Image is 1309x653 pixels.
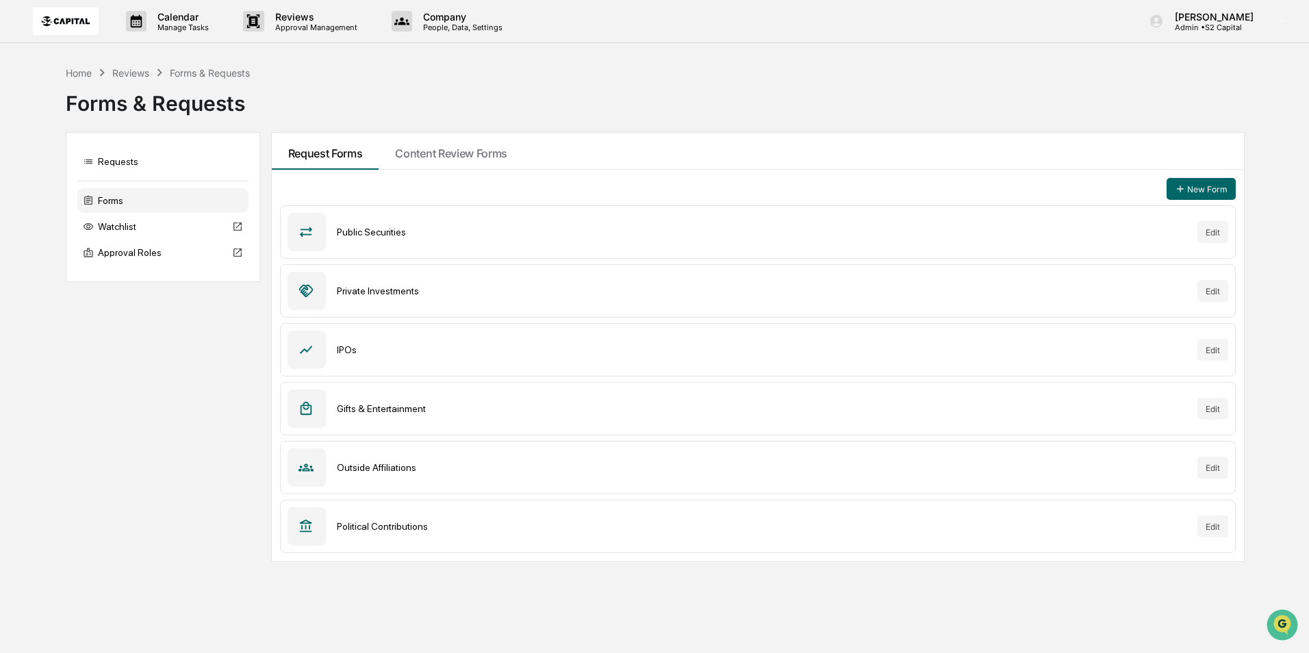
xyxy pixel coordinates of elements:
[337,462,1187,473] div: Outside Affiliations
[1197,221,1228,243] button: Edit
[1197,339,1228,361] button: Edit
[272,133,379,170] button: Request Forms
[66,67,92,79] div: Home
[99,174,110,185] div: 🗄️
[1164,11,1260,23] p: [PERSON_NAME]
[33,8,99,36] img: logo
[14,105,38,129] img: 1746055101610-c473b297-6a78-478c-a979-82029cc54cd1
[1197,280,1228,302] button: Edit
[77,240,249,265] div: Approval Roles
[147,11,216,23] p: Calendar
[264,23,364,32] p: Approval Management
[77,188,249,213] div: Forms
[97,231,166,242] a: Powered byPylon
[412,23,509,32] p: People, Data, Settings
[264,11,364,23] p: Reviews
[337,285,1187,296] div: Private Investments
[379,133,524,170] button: Content Review Forms
[1167,178,1236,200] button: New Form
[27,172,88,186] span: Preclearance
[77,214,249,239] div: Watchlist
[8,193,92,218] a: 🔎Data Lookup
[77,149,249,174] div: Requests
[66,80,1244,116] div: Forms & Requests
[47,118,173,129] div: We're available if you need us!
[337,344,1187,355] div: IPOs
[1197,515,1228,537] button: Edit
[1197,457,1228,478] button: Edit
[170,67,250,79] div: Forms & Requests
[1164,23,1260,32] p: Admin • S2 Capital
[8,167,94,192] a: 🖐️Preclearance
[14,174,25,185] div: 🖐️
[147,23,216,32] p: Manage Tasks
[337,403,1187,414] div: Gifts & Entertainment
[233,109,249,125] button: Start new chat
[412,11,509,23] p: Company
[113,172,170,186] span: Attestations
[27,199,86,212] span: Data Lookup
[1265,608,1302,645] iframe: Open customer support
[337,227,1187,238] div: Public Securities
[14,29,249,51] p: How can we help?
[47,105,225,118] div: Start new chat
[14,200,25,211] div: 🔎
[94,167,175,192] a: 🗄️Attestations
[136,232,166,242] span: Pylon
[337,521,1187,532] div: Political Contributions
[1197,398,1228,420] button: Edit
[112,67,149,79] div: Reviews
